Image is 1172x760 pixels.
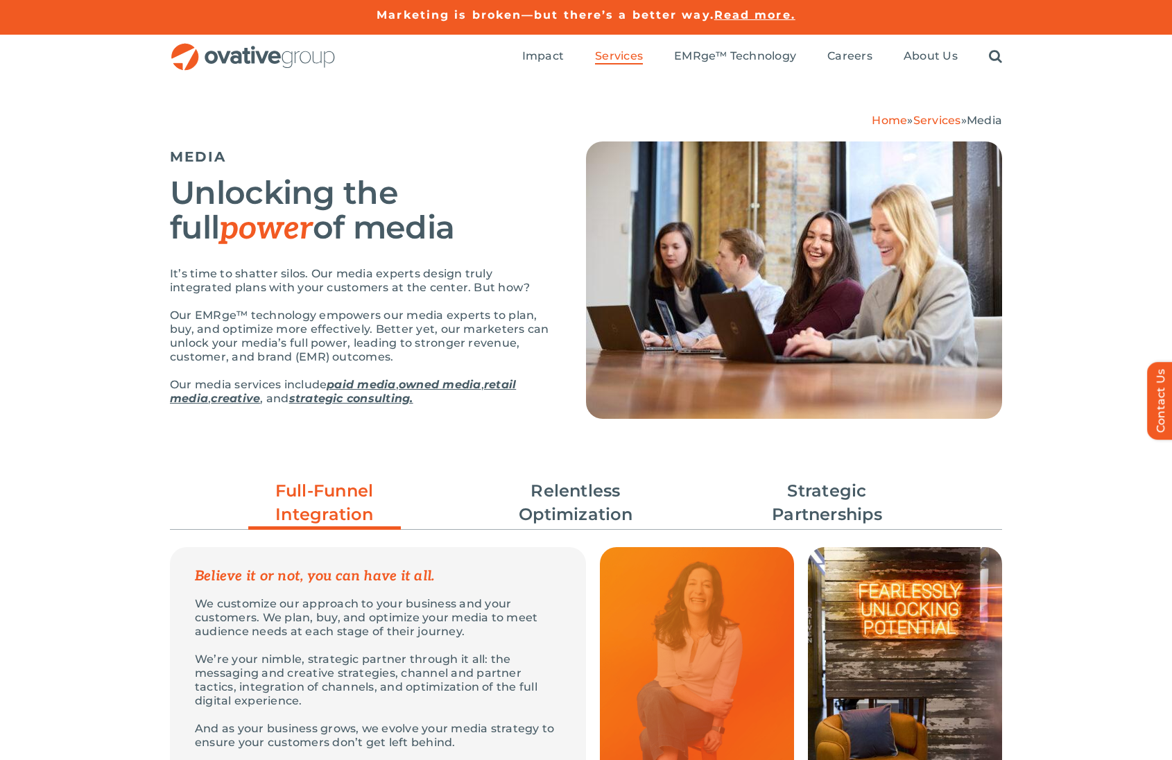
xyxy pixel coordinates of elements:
a: Search [989,49,1002,64]
span: Media [967,114,1002,127]
p: Our media services include , , , , and [170,378,551,406]
span: About Us [904,49,958,63]
span: Impact [522,49,564,63]
a: Impact [522,49,564,64]
h5: MEDIA [170,148,551,165]
p: Believe it or not, you can have it all. [195,569,561,583]
p: We customize our approach to your business and your customers. We plan, buy, and optimize your me... [195,597,561,639]
p: Our EMRge™ technology empowers our media experts to plan, buy, and optimize more effectively. Bet... [170,309,551,364]
a: Relentless Optimization [499,479,652,526]
a: Home [872,114,907,127]
p: And as your business grows, we evolve your media strategy to ensure your customers don’t get left... [195,722,561,750]
a: creative [211,392,260,405]
a: Careers [827,49,872,64]
nav: Menu [522,35,1002,79]
p: We’re your nimble, strategic partner through it all: the messaging and creative strategies, chann... [195,653,561,708]
span: Careers [827,49,872,63]
span: » » [872,114,1002,127]
img: Media – Hero [586,141,1002,419]
a: Full-Funnel Integration [248,479,401,533]
a: Marketing is broken—but there’s a better way. [377,8,714,21]
h2: Unlocking the full of media [170,175,551,246]
a: OG_Full_horizontal_RGB [170,42,336,55]
a: owned media [399,378,481,391]
span: EMRge™ Technology [674,49,796,63]
a: Services [595,49,643,64]
p: It’s time to shatter silos. Our media experts design truly integrated plans with your customers a... [170,267,551,295]
a: EMRge™ Technology [674,49,796,64]
a: strategic consulting. [289,392,413,405]
a: Services [913,114,961,127]
a: Read more. [714,8,795,21]
a: Strategic Partnerships [751,479,904,526]
a: About Us [904,49,958,64]
ul: Post Filters [170,472,1002,533]
a: paid media [327,378,395,391]
a: retail media [170,378,516,405]
em: power [219,209,313,248]
span: Services [595,49,643,63]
